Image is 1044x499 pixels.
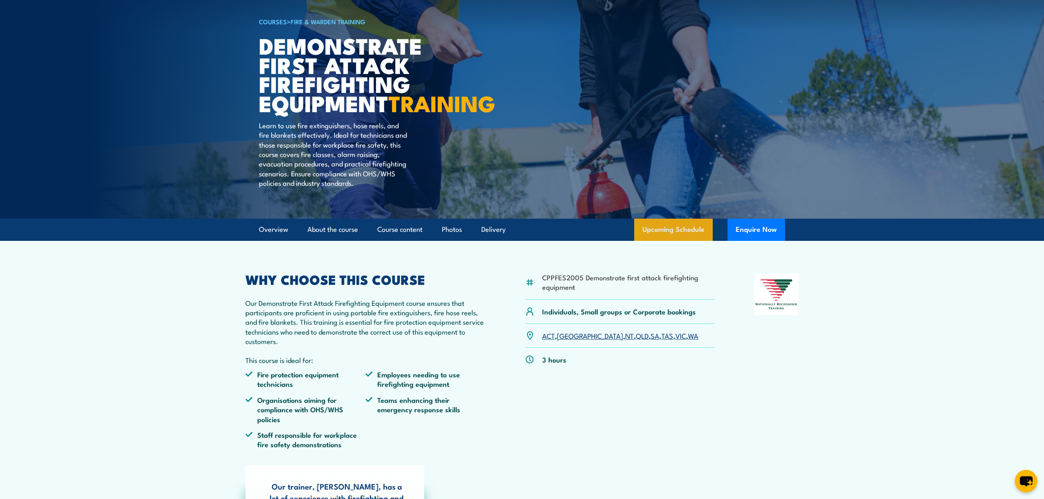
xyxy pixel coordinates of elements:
a: SA [651,330,659,340]
li: Staff responsible for workplace fire safety demonstrations [245,430,365,449]
a: Overview [259,219,288,240]
p: 3 hours [542,355,566,364]
li: Fire protection equipment technicians [245,370,365,389]
button: Enquire Now [728,219,785,241]
li: Teams enhancing their emergency response skills [365,395,485,424]
p: This course is ideal for: [245,355,485,365]
p: , , , , , , , [542,331,698,340]
a: About the course [307,219,358,240]
a: QLD [636,330,649,340]
a: Upcoming Schedule [634,219,713,241]
a: Fire & Warden Training [291,17,365,26]
li: CPPFES2005 Demonstrate first attack firefighting equipment [542,273,714,292]
a: Photos [442,219,462,240]
a: NT [625,330,634,340]
a: [GEOGRAPHIC_DATA] [557,330,623,340]
p: Learn to use fire extinguishers, hose reels, and fire blankets effectively. Ideal for technicians... [259,120,409,188]
a: VIC [675,330,686,340]
a: WA [688,330,698,340]
a: Course content [377,219,423,240]
img: Nationally Recognised Training logo. [754,273,799,315]
p: Individuals, Small groups or Corporate bookings [542,307,696,316]
strong: TRAINING [388,85,495,120]
p: Our Demonstrate First Attack Firefighting Equipment course ensures that participants are proficie... [245,298,485,346]
li: Employees needing to use firefighting equipment [365,370,485,389]
h2: WHY CHOOSE THIS COURSE [245,273,485,285]
h6: > [259,16,462,26]
li: Organisations aiming for compliance with OHS/WHS policies [245,395,365,424]
button: chat-button [1015,470,1037,492]
a: TAS [661,330,673,340]
a: Delivery [481,219,506,240]
h1: Demonstrate First Attack Firefighting Equipment [259,36,462,113]
a: ACT [542,330,555,340]
a: COURSES [259,17,287,26]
